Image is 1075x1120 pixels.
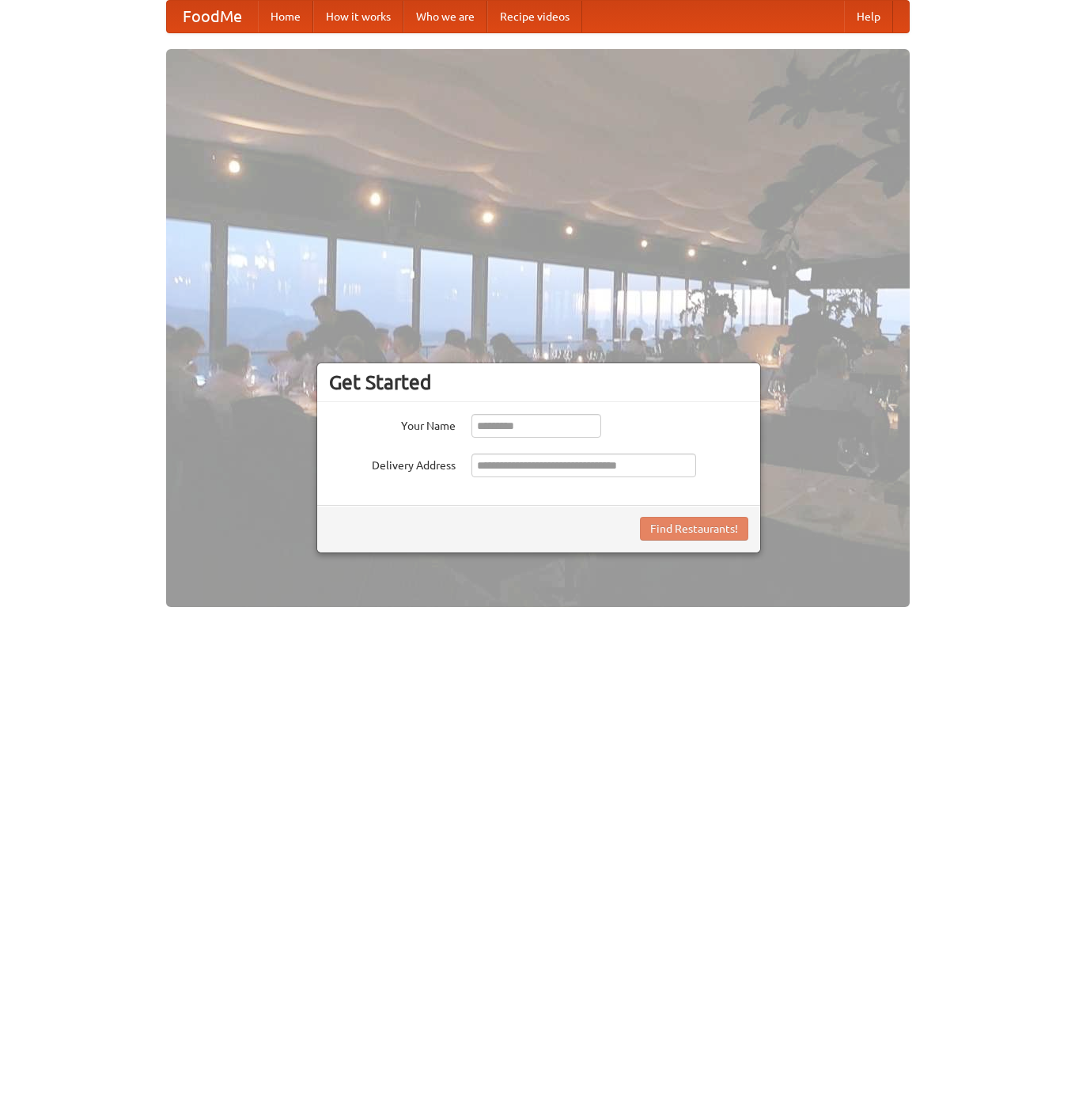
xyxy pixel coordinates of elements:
[313,1,403,32] a: How it works
[329,414,456,434] label: Your Name
[844,1,893,32] a: Help
[403,1,487,32] a: Who we are
[329,370,748,394] h3: Get Started
[258,1,313,32] a: Home
[487,1,582,32] a: Recipe videos
[329,454,456,473] label: Delivery Address
[640,517,748,541] button: Find Restaurants!
[167,1,258,32] a: FoodMe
